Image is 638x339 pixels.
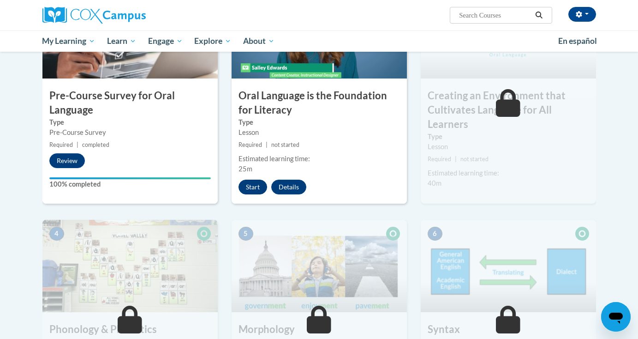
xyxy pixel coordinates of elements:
[49,127,211,138] div: Pre-Course Survey
[49,227,64,241] span: 4
[552,31,603,51] a: En español
[49,179,211,189] label: 100% completed
[455,156,457,163] span: |
[107,36,136,47] span: Learn
[428,132,589,142] label: Type
[532,10,546,21] button: Search
[239,154,400,164] div: Estimated learning time:
[82,141,109,148] span: completed
[428,227,442,241] span: 6
[271,180,306,194] button: Details
[49,177,211,179] div: Your progress
[237,30,280,52] a: About
[428,142,589,152] div: Lesson
[232,220,407,312] img: Course Image
[421,220,596,312] img: Course Image
[239,180,267,194] button: Start
[239,141,262,148] span: Required
[428,156,451,163] span: Required
[239,227,253,241] span: 5
[266,141,268,148] span: |
[239,117,400,127] label: Type
[421,322,596,337] h3: Syntax
[49,153,85,168] button: Review
[428,179,441,187] span: 40m
[49,141,73,148] span: Required
[42,220,218,312] img: Course Image
[239,165,252,173] span: 25m
[271,141,299,148] span: not started
[42,7,218,24] a: Cox Campus
[188,30,237,52] a: Explore
[42,322,218,337] h3: Phonology & Phonetics
[568,7,596,22] button: Account Settings
[77,141,78,148] span: |
[148,36,183,47] span: Engage
[421,89,596,131] h3: Creating an Environment that Cultivates Language for All Learners
[460,156,489,163] span: not started
[29,30,610,52] div: Main menu
[42,89,218,117] h3: Pre-Course Survey for Oral Language
[558,36,597,46] span: En español
[428,168,589,178] div: Estimated learning time:
[232,89,407,117] h3: Oral Language is the Foundation for Literacy
[239,127,400,138] div: Lesson
[49,117,211,127] label: Type
[101,30,142,52] a: Learn
[601,302,631,332] iframe: Button to launch messaging window
[243,36,274,47] span: About
[458,10,532,21] input: Search Courses
[42,7,146,24] img: Cox Campus
[194,36,231,47] span: Explore
[36,30,101,52] a: My Learning
[42,36,95,47] span: My Learning
[232,322,407,337] h3: Morphology
[142,30,189,52] a: Engage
